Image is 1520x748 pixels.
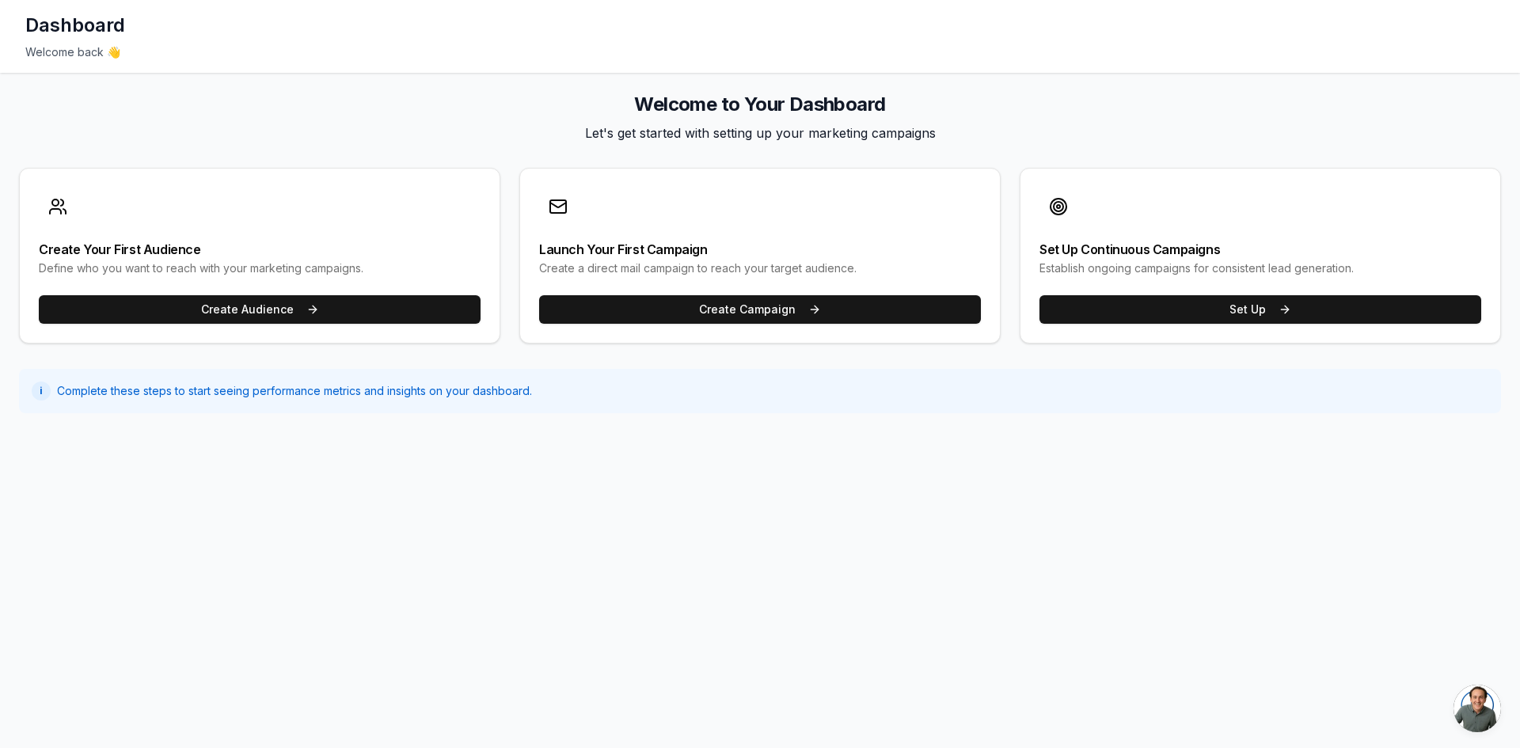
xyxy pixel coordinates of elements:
[25,44,1495,60] div: Welcome back 👋
[1039,243,1481,256] div: Set Up Continuous Campaigns
[1039,295,1481,324] button: Set Up
[1453,685,1501,732] a: Open chat
[19,92,1501,117] h2: Welcome to Your Dashboard
[39,243,481,256] div: Create Your First Audience
[25,13,125,38] h1: Dashboard
[39,260,481,276] div: Define who you want to reach with your marketing campaigns.
[1039,260,1481,276] div: Establish ongoing campaigns for consistent lead generation.
[40,385,43,397] span: i
[539,260,981,276] div: Create a direct mail campaign to reach your target audience.
[39,295,481,324] button: Create Audience
[57,383,532,399] span: Complete these steps to start seeing performance metrics and insights on your dashboard.
[539,295,981,324] button: Create Campaign
[539,243,981,256] div: Launch Your First Campaign
[19,123,1501,142] p: Let's get started with setting up your marketing campaigns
